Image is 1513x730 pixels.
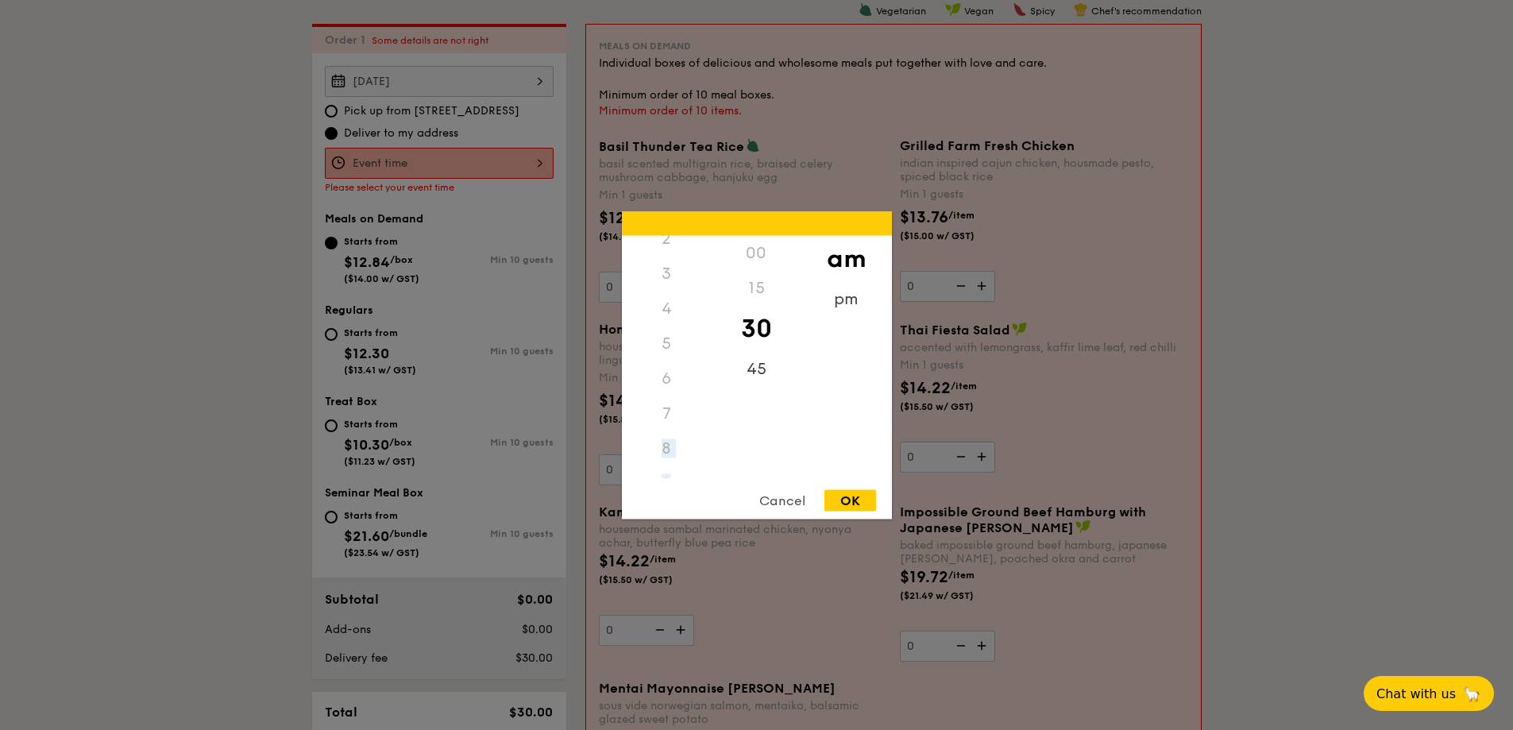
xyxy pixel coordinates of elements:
[1462,685,1481,703] span: 🦙
[712,351,801,386] div: 45
[1376,686,1456,701] span: Chat with us
[824,489,876,511] div: OK
[712,270,801,305] div: 15
[712,305,801,351] div: 30
[1364,676,1494,711] button: Chat with us🦙
[622,291,712,326] div: 4
[743,489,821,511] div: Cancel
[801,281,891,316] div: pm
[801,235,891,281] div: am
[622,326,712,361] div: 5
[622,221,712,256] div: 2
[712,235,801,270] div: 00
[622,465,712,500] div: 9
[622,431,712,465] div: 8
[622,396,712,431] div: 7
[622,256,712,291] div: 3
[622,361,712,396] div: 6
